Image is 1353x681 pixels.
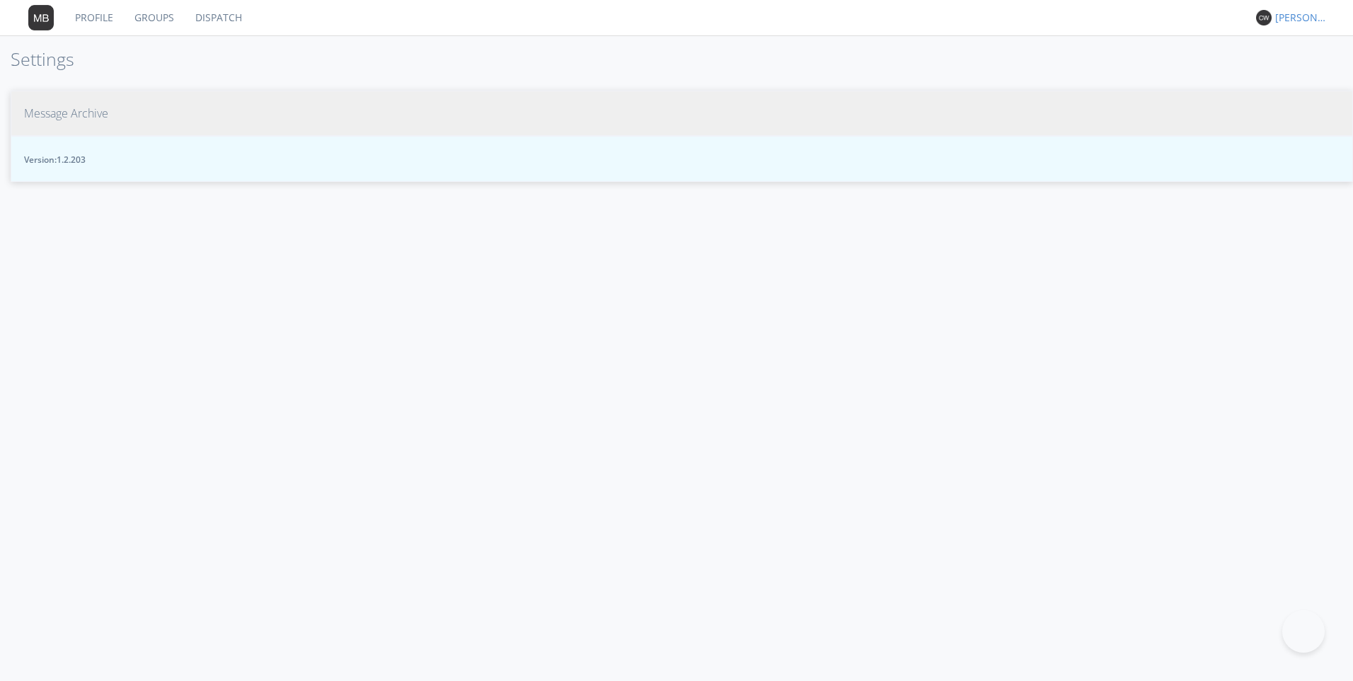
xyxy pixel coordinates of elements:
button: Message Archive [11,91,1353,137]
img: 373638.png [1256,10,1272,25]
span: Version: 1.2.203 [24,154,1340,166]
img: 373638.png [28,5,54,30]
iframe: Toggle Customer Support [1282,610,1325,653]
div: [PERSON_NAME] * [1275,11,1328,25]
span: Message Archive [24,105,108,122]
button: Version:1.2.203 [11,136,1353,182]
